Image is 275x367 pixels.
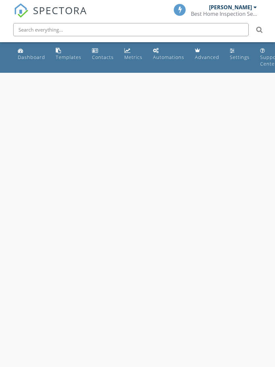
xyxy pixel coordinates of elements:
img: The Best Home Inspection Software - Spectora [14,3,28,18]
div: Metrics [124,54,142,60]
span: SPECTORA [33,3,87,17]
div: Contacts [92,54,114,60]
a: Metrics [122,45,145,64]
a: SPECTORA [14,9,87,23]
div: Advanced [195,54,219,60]
a: Settings [227,45,252,64]
div: [PERSON_NAME] [209,4,252,11]
div: Settings [230,54,250,60]
div: Best Home Inspection Services [191,11,257,17]
a: Dashboard [15,45,48,64]
a: Templates [53,45,84,64]
div: Automations [153,54,184,60]
a: Advanced [192,45,222,64]
a: Contacts [89,45,116,64]
div: Templates [56,54,81,60]
div: Dashboard [18,54,45,60]
a: Automations (Basic) [150,45,187,64]
input: Search everything... [13,23,249,36]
